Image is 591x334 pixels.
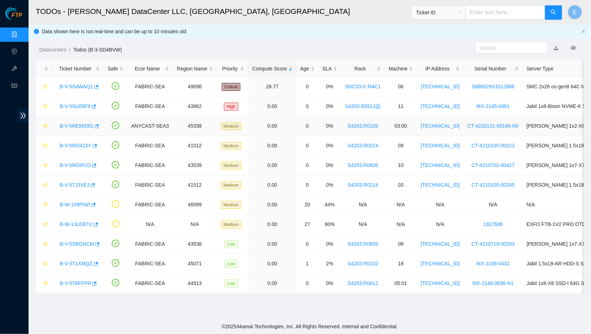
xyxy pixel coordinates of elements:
[319,175,341,195] td: 0%
[319,156,341,175] td: 0%
[472,241,515,247] a: CT-4210719-00293
[465,5,545,20] input: Enter text here...
[248,116,296,136] td: 0.00
[43,163,48,168] span: star
[464,195,522,215] td: N/A
[112,220,119,227] span: exclamation-circle
[296,195,319,215] td: 20
[112,82,119,90] span: check-circle
[60,123,93,129] a: B-V-5REMS9G
[385,116,417,136] td: 03:00
[573,8,577,17] span: E
[221,122,242,130] span: Medium
[296,175,319,195] td: 0
[480,44,538,52] input: Search
[421,241,460,247] a: [TECHNICAL_ID]
[5,7,36,20] img: Akamai Technologies
[60,162,91,168] a: B-V-5ROIP1D
[248,274,296,293] td: 0.00
[127,195,173,215] td: FABRIC-SEA
[60,280,91,286] a: B-V-5TAFFPR
[248,254,296,274] td: 0.00
[112,181,119,188] span: check-circle
[40,258,48,269] button: star
[347,143,378,148] a: S4203.R0214
[319,254,341,274] td: 2%
[224,240,238,248] span: Low
[112,279,119,286] span: check-circle
[173,97,217,116] td: 43962
[421,261,460,266] a: [TECHNICAL_ID]
[248,156,296,175] td: 0.00
[347,280,378,286] a: S4203.R0612
[173,116,217,136] td: 45338
[173,195,217,215] td: 46099
[127,136,173,156] td: FABRIC-SEA
[40,277,48,289] button: star
[60,241,94,247] a: B-V-5SBGNCM
[40,100,48,112] button: star
[385,136,417,156] td: 09
[173,156,217,175] td: 43539
[221,201,242,209] span: Medium
[69,47,70,53] span: /
[112,200,119,208] span: exclamation-circle
[73,47,122,53] a: Todos (B-3-SD4BVW)
[385,156,417,175] td: 10
[385,175,417,195] td: 03
[296,97,319,116] td: 0
[60,182,89,188] a: B-V-5TJJXEJ
[296,234,319,254] td: 0
[248,175,296,195] td: 0.00
[551,9,556,16] span: search
[385,215,417,234] td: N/A
[319,97,341,116] td: 0%
[127,156,173,175] td: FABRIC-SEA
[112,141,119,149] span: check-circle
[385,195,417,215] td: N/A
[341,215,385,234] td: N/A
[347,182,378,188] a: S4203.R0214
[472,182,515,188] a: CT-4210105-00245
[421,123,460,129] a: [TECHNICAL_ID]
[296,254,319,274] td: 1
[345,84,381,89] a: SDC53-C-R4C1
[248,97,296,116] td: 0.00
[127,234,173,254] td: FABRIC-SEA
[127,97,173,116] td: FABRIC-SEA
[296,116,319,136] td: 0
[467,123,519,129] a: CT-4220131-00186-N0
[347,123,378,129] a: S4203.R0105
[40,120,48,132] button: star
[571,45,576,50] span: eye
[60,103,90,109] a: B-V-5SU09F8
[173,215,217,234] td: N/A
[127,175,173,195] td: FABRIC-SEA
[319,234,341,254] td: 0%
[319,274,341,293] td: 0%
[385,97,417,116] td: 11
[296,77,319,97] td: 0
[581,29,586,34] span: close
[127,274,173,293] td: FABRIC-SEA
[319,195,341,215] td: 44%
[40,199,48,210] button: star
[421,280,460,286] a: [TECHNICAL_ID]
[417,195,464,215] td: N/A
[43,261,48,267] span: star
[385,234,417,254] td: 08
[40,179,48,191] button: star
[548,42,564,54] button: download
[341,195,385,215] td: N/A
[60,221,92,227] a: B-W-13LD6TU
[421,182,460,188] a: [TECHNICAL_ID]
[43,222,48,227] span: star
[43,182,48,188] span: star
[43,123,48,129] span: star
[173,234,217,254] td: 43538
[484,221,503,227] a: 1827686
[248,136,296,156] td: 0.00
[385,274,417,293] td: 05:01
[60,261,92,266] a: B-V-5T1XMQZ
[173,136,217,156] td: 41512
